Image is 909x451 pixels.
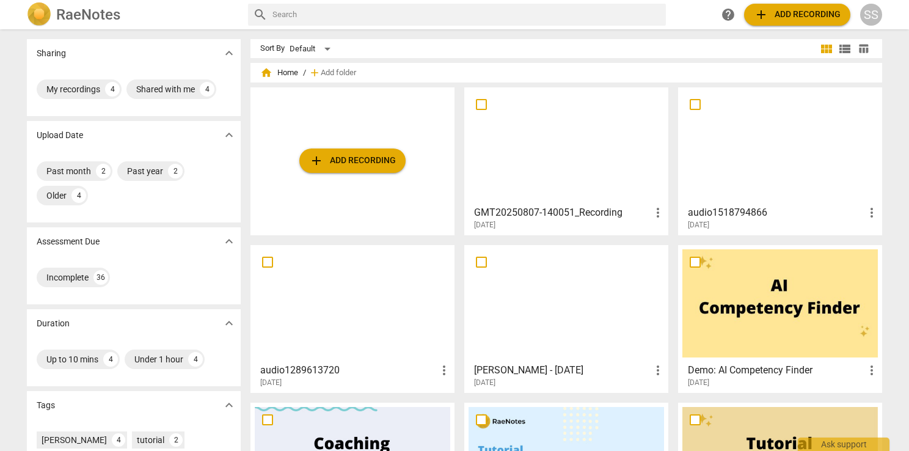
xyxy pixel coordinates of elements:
p: Tags [37,399,55,412]
span: home [260,67,272,79]
div: 2 [168,164,183,178]
div: Past year [127,165,163,177]
span: Home [260,67,298,79]
p: Sharing [37,47,66,60]
img: Logo [27,2,51,27]
button: Tile view [817,40,836,58]
span: expand_more [222,316,236,331]
a: Demo: AI Competency Finder[DATE] [682,249,878,387]
div: My recordings [46,83,100,95]
button: Show more [220,126,238,144]
h2: RaeNotes [56,6,120,23]
button: Show more [220,396,238,414]
div: Ask support [798,438,889,451]
span: expand_more [222,398,236,413]
span: [DATE] [260,378,282,388]
span: more_vert [651,363,665,378]
h3: Demo: AI Competency Finder [688,363,864,378]
span: more_vert [864,205,879,220]
div: Under 1 hour [134,353,183,365]
span: more_vert [864,363,879,378]
span: [DATE] [474,220,495,230]
span: table_chart [858,43,869,54]
a: GMT20250807-140051_Recording[DATE] [469,92,664,230]
span: search [253,7,268,22]
div: [PERSON_NAME] [42,434,107,446]
span: expand_more [222,234,236,249]
button: Table view [854,40,872,58]
p: Upload Date [37,129,83,142]
button: Upload [299,148,406,173]
span: [DATE] [474,378,495,388]
a: audio1518794866[DATE] [682,92,878,230]
div: Incomplete [46,271,89,284]
div: 4 [200,82,214,97]
button: Show more [220,314,238,332]
div: Up to 10 mins [46,353,98,365]
h3: Sarah Smith - Feb 5 2025 [474,363,651,378]
input: Search [272,5,661,24]
span: more_vert [651,205,665,220]
span: Add recording [754,7,841,22]
div: Shared with me [136,83,195,95]
span: expand_more [222,46,236,61]
a: [PERSON_NAME] - [DATE][DATE] [469,249,664,387]
div: 4 [103,352,118,367]
div: Sort By [260,44,285,53]
a: LogoRaeNotes [27,2,238,27]
span: add [754,7,768,22]
button: Show more [220,44,238,62]
a: Help [717,4,739,26]
button: SS [860,4,882,26]
span: add [309,153,324,168]
div: 4 [188,352,203,367]
div: 4 [71,188,86,203]
div: 4 [112,433,125,447]
span: view_module [819,42,834,56]
button: Upload [744,4,850,26]
span: expand_more [222,128,236,142]
span: [DATE] [688,378,709,388]
button: List view [836,40,854,58]
div: Default [290,39,335,59]
h3: audio1518794866 [688,205,864,220]
div: 36 [93,270,108,285]
span: view_list [838,42,852,56]
div: Older [46,189,67,202]
span: add [308,67,321,79]
p: Assessment Due [37,235,100,248]
span: / [303,68,306,78]
span: Add folder [321,68,356,78]
div: tutorial [137,434,164,446]
span: [DATE] [688,220,709,230]
div: Past month [46,165,91,177]
span: Add recording [309,153,396,168]
h3: GMT20250807-140051_Recording [474,205,651,220]
h3: audio1289613720 [260,363,437,378]
div: 4 [105,82,120,97]
div: 2 [96,164,111,178]
p: Duration [37,317,70,330]
span: help [721,7,736,22]
span: more_vert [437,363,451,378]
a: audio1289613720[DATE] [255,249,450,387]
button: Show more [220,232,238,251]
div: 2 [169,433,183,447]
